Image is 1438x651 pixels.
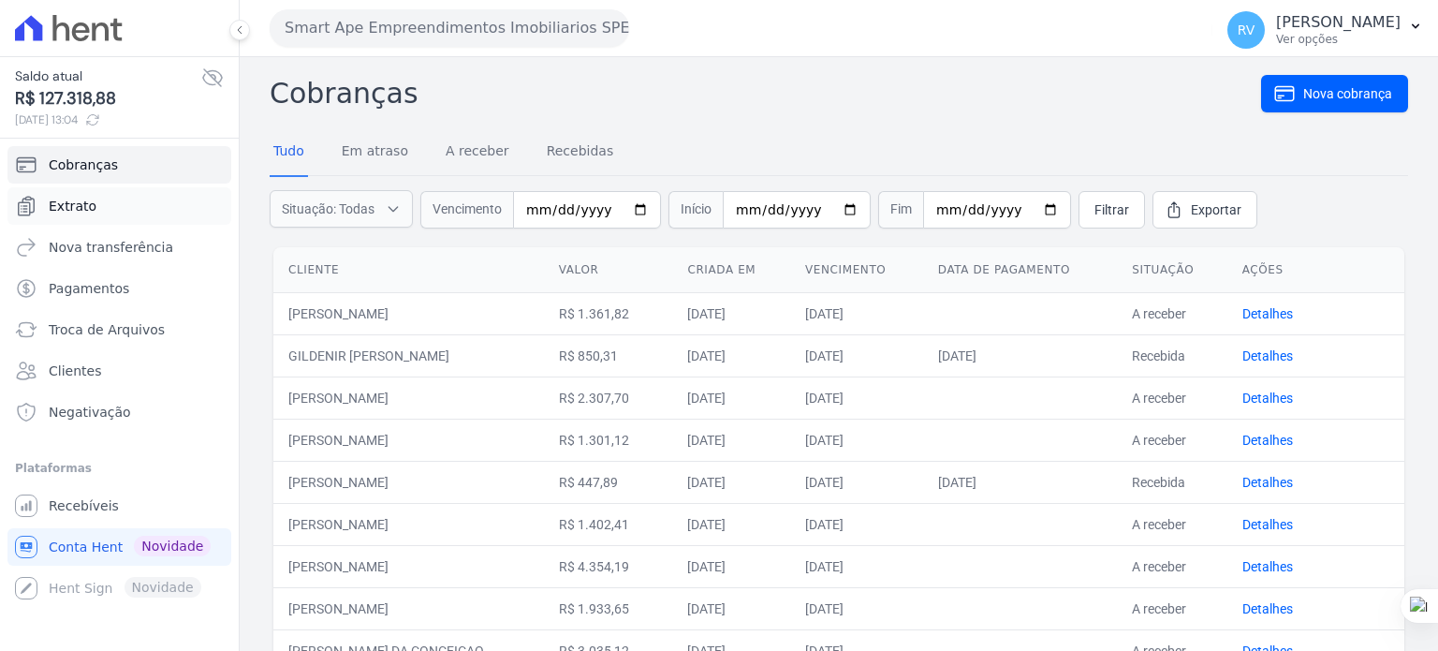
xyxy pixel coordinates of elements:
[1242,517,1293,532] a: Detalhes
[790,461,923,503] td: [DATE]
[282,200,374,218] span: Situação: Todas
[1117,334,1226,377] td: Recebida
[1117,419,1226,461] td: A receber
[544,587,673,629] td: R$ 1.933,65
[1303,84,1392,103] span: Nova cobrança
[923,334,1118,377] td: [DATE]
[273,334,544,377] td: GILDENIR [PERSON_NAME]
[49,496,119,515] span: Recebíveis
[544,419,673,461] td: R$ 1.301,12
[49,197,96,215] span: Extrato
[1276,32,1401,47] p: Ver opções
[270,128,308,177] a: Tudo
[1242,559,1293,574] a: Detalhes
[49,538,123,556] span: Conta Hent
[442,128,513,177] a: A receber
[273,503,544,545] td: [PERSON_NAME]
[672,587,790,629] td: [DATE]
[790,377,923,419] td: [DATE]
[49,155,118,174] span: Cobranças
[7,528,231,566] a: Conta Hent Novidade
[1242,601,1293,616] a: Detalhes
[1276,13,1401,32] p: [PERSON_NAME]
[273,247,544,293] th: Cliente
[672,545,790,587] td: [DATE]
[672,292,790,334] td: [DATE]
[672,377,790,419] td: [DATE]
[7,187,231,225] a: Extrato
[544,503,673,545] td: R$ 1.402,41
[672,461,790,503] td: [DATE]
[273,461,544,503] td: [PERSON_NAME]
[790,334,923,377] td: [DATE]
[270,72,1261,114] h2: Cobranças
[544,461,673,503] td: R$ 447,89
[544,377,673,419] td: R$ 2.307,70
[15,86,201,111] span: R$ 127.318,88
[1261,75,1408,112] a: Nova cobrança
[543,128,618,177] a: Recebidas
[1117,247,1226,293] th: Situação
[672,419,790,461] td: [DATE]
[273,292,544,334] td: [PERSON_NAME]
[1227,247,1404,293] th: Ações
[1117,292,1226,334] td: A receber
[1152,191,1257,229] a: Exportar
[7,352,231,390] a: Clientes
[49,320,165,339] span: Troca de Arquivos
[878,191,923,229] span: Fim
[790,292,923,334] td: [DATE]
[790,503,923,545] td: [DATE]
[270,9,629,47] button: Smart Ape Empreendimentos Imobiliarios SPE LTDA
[672,503,790,545] td: [DATE]
[923,461,1118,503] td: [DATE]
[7,270,231,307] a: Pagamentos
[1212,4,1438,56] button: RV [PERSON_NAME] Ver opções
[1117,587,1226,629] td: A receber
[544,292,673,334] td: R$ 1.361,82
[790,247,923,293] th: Vencimento
[544,334,673,377] td: R$ 850,31
[1242,306,1293,321] a: Detalhes
[273,419,544,461] td: [PERSON_NAME]
[7,393,231,431] a: Negativação
[420,191,513,229] span: Vencimento
[49,238,173,257] span: Nova transferência
[668,191,723,229] span: Início
[273,545,544,587] td: [PERSON_NAME]
[790,419,923,461] td: [DATE]
[544,247,673,293] th: Valor
[1094,200,1129,219] span: Filtrar
[7,311,231,348] a: Troca de Arquivos
[15,457,224,480] div: Plataformas
[1238,23,1255,37] span: RV
[49,362,101,380] span: Clientes
[1117,503,1226,545] td: A receber
[1242,391,1293,406] a: Detalhes
[1242,348,1293,363] a: Detalhes
[1117,377,1226,419] td: A receber
[15,111,201,128] span: [DATE] 13:04
[273,377,544,419] td: [PERSON_NAME]
[1117,545,1226,587] td: A receber
[1117,461,1226,503] td: Recebida
[923,247,1118,293] th: Data de pagamento
[672,334,790,377] td: [DATE]
[544,545,673,587] td: R$ 4.354,19
[15,146,224,607] nav: Sidebar
[1242,433,1293,448] a: Detalhes
[790,545,923,587] td: [DATE]
[134,536,211,556] span: Novidade
[7,487,231,525] a: Recebíveis
[7,146,231,184] a: Cobranças
[1191,200,1241,219] span: Exportar
[49,403,131,422] span: Negativação
[790,587,923,629] td: [DATE]
[7,229,231,266] a: Nova transferência
[273,587,544,629] td: [PERSON_NAME]
[15,67,201,86] span: Saldo atual
[1242,475,1293,490] a: Detalhes
[338,128,412,177] a: Em atraso
[672,247,790,293] th: Criada em
[270,190,413,228] button: Situação: Todas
